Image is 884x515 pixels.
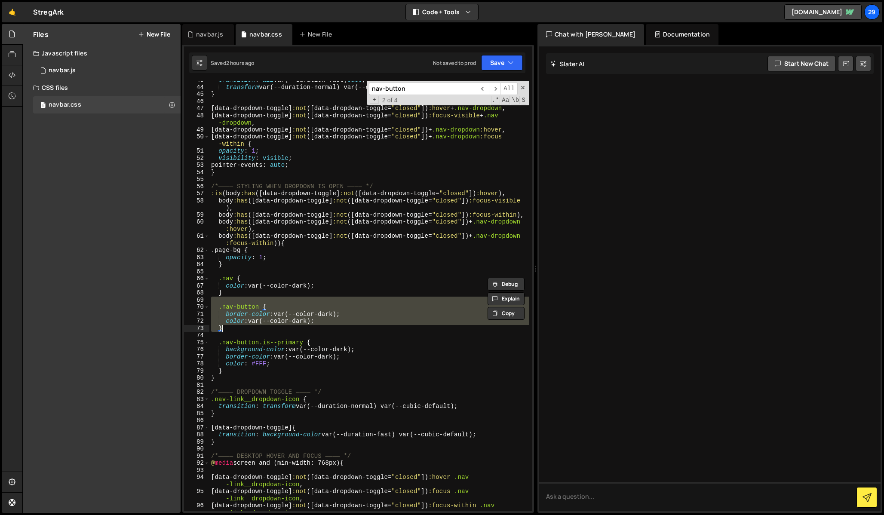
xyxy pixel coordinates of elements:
[33,7,64,17] div: StregArk
[184,424,209,432] div: 87
[196,30,223,39] div: navbar.js
[184,460,209,467] div: 92
[184,147,209,155] div: 51
[184,303,209,311] div: 70
[184,389,209,396] div: 82
[184,233,209,247] div: 61
[537,24,644,45] div: Chat with [PERSON_NAME]
[521,96,526,104] span: Search In Selection
[184,474,209,488] div: 94
[184,438,209,446] div: 89
[184,155,209,162] div: 52
[184,374,209,382] div: 80
[184,218,209,233] div: 60
[184,98,209,105] div: 46
[184,126,209,134] div: 49
[184,84,209,91] div: 44
[184,453,209,460] div: 91
[184,197,209,212] div: 58
[184,368,209,375] div: 79
[864,4,880,20] a: 29
[299,30,335,39] div: New File
[184,261,209,268] div: 64
[488,307,525,320] button: Copy
[184,403,209,410] div: 84
[184,297,209,304] div: 69
[184,176,209,183] div: 55
[184,254,209,261] div: 63
[477,83,489,95] span: ​
[184,332,209,339] div: 74
[184,488,209,502] div: 95
[488,292,525,305] button: Explain
[184,212,209,219] div: 59
[369,83,477,95] input: Search for
[33,62,181,79] div: 16690/45597.js
[481,55,523,71] button: Save
[211,59,255,67] div: Saved
[184,112,209,126] div: 48
[767,56,836,71] button: Start new chat
[184,162,209,169] div: 53
[184,396,209,403] div: 83
[23,79,181,96] div: CSS files
[226,59,255,67] div: 2 hours ago
[184,467,209,474] div: 93
[184,353,209,361] div: 77
[184,268,209,276] div: 65
[550,60,585,68] h2: Slater AI
[2,2,23,22] a: 🤙
[184,190,209,197] div: 57
[184,410,209,417] div: 85
[33,96,181,113] div: 16690/45596.css
[406,4,478,20] button: Code + Tools
[184,133,209,147] div: 50
[138,31,170,38] button: New File
[646,24,718,45] div: Documentation
[40,102,46,109] span: 1
[184,325,209,332] div: 73
[184,282,209,290] div: 67
[49,67,76,74] div: navbar.js
[184,431,209,438] div: 88
[249,30,282,39] div: navbar.css
[184,346,209,353] div: 76
[33,30,49,39] h2: Files
[184,417,209,424] div: 86
[184,318,209,325] div: 72
[370,96,379,104] span: Toggle Replace mode
[784,4,862,20] a: [DOMAIN_NAME]
[184,105,209,112] div: 47
[184,339,209,346] div: 75
[489,83,501,95] span: ​
[184,289,209,297] div: 68
[184,169,209,176] div: 54
[501,96,510,104] span: CaseSensitive Search
[184,360,209,368] div: 78
[184,247,209,254] div: 62
[511,96,520,104] span: Whole Word Search
[184,91,209,98] div: 45
[184,183,209,190] div: 56
[184,275,209,282] div: 66
[379,97,401,104] span: 2 of 4
[491,96,500,104] span: RegExp Search
[488,278,525,291] button: Debug
[433,59,476,67] div: Not saved to prod
[184,382,209,389] div: 81
[184,445,209,453] div: 90
[184,311,209,318] div: 71
[23,45,181,62] div: Javascript files
[49,101,81,109] div: navbar.css
[500,83,518,95] span: Alt-Enter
